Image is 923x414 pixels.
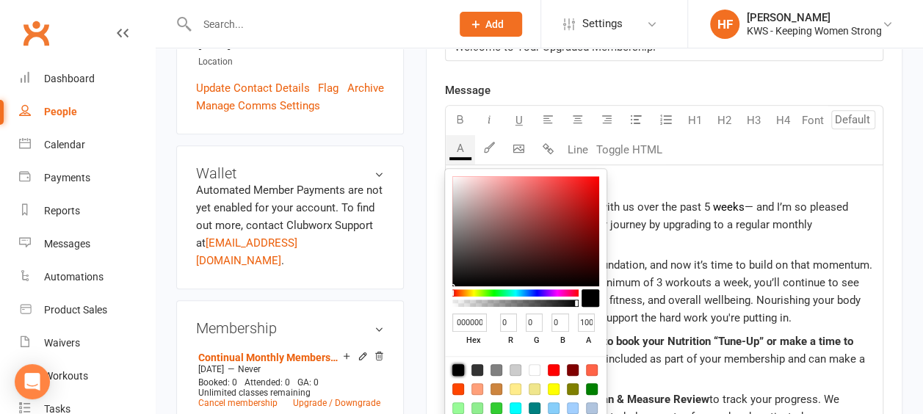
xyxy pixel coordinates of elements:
div: Calendar [44,139,85,150]
a: People [19,95,155,128]
button: Line [563,135,593,164]
label: hex [452,332,496,350]
div: #b0c4de [586,402,598,414]
a: Product Sales [19,294,155,327]
button: Add [460,12,522,37]
div: Reports [44,205,80,217]
button: Font [798,106,828,135]
a: Upgrade / Downgrade [293,398,380,408]
button: H1 [681,106,710,135]
div: #ffff00 [548,383,560,395]
div: Location [198,55,384,69]
div: #cd853f [491,383,502,395]
span: weeks [713,200,745,214]
span: Settings [582,7,623,40]
div: #ffffff [529,364,540,376]
div: #800000 [567,364,579,376]
div: HF [710,10,739,39]
div: #ff6347 [586,364,598,376]
div: #f0e68c [529,383,540,395]
a: Workouts [19,360,155,393]
div: #808080 [491,364,502,376]
div: #000000 [452,364,464,376]
span: Attended: 0 [245,377,290,388]
div: #32cd32 [491,402,502,414]
span: Booked: 0 [198,377,237,388]
label: Message [445,81,491,99]
div: Payments [44,172,90,184]
div: #ff4500 [452,383,464,395]
div: #98fb98 [452,402,464,414]
span: You’ve already laid a strong foundation, and now it’s time to build on that momentum. With consis... [455,258,875,324]
label: r [500,332,521,350]
button: H3 [739,106,769,135]
label: a [578,332,599,350]
a: Cancel membership [198,398,278,408]
a: [EMAIL_ADDRESS][DOMAIN_NAME] [196,236,297,267]
a: Continual Monthly Membership $89 [198,352,343,363]
div: Workouts [44,370,88,382]
button: Toggle HTML [593,135,666,164]
label: g [526,332,547,350]
div: #a2cffe [567,402,579,414]
div: #cccccc [510,364,521,376]
div: #00ffff [510,402,521,414]
button: H2 [710,106,739,135]
div: People [44,106,77,117]
label: b [551,332,573,350]
span: — and I’m so pleased you’ve chosen to continue your journey by upgrading to a regular monthly mem... [455,200,851,249]
h3: Wallet [196,165,384,181]
a: Automations [19,261,155,294]
a: Dashboard [19,62,155,95]
a: Update Contact Details [196,79,310,97]
div: Waivers [44,337,80,349]
span: Never [238,364,261,374]
div: KWS - Keeping Women Strong [747,24,882,37]
a: Waivers [19,327,155,360]
a: Manage Comms Settings [196,97,320,115]
a: Flag [318,79,339,97]
span: [DATE] [198,364,224,374]
span: If you haven’t already, be sure to book your Nutrition “Tune-Up” or make a time to review how it ... [455,335,856,366]
input: Default [831,110,875,129]
h3: Membership [196,320,384,336]
div: #87cefa [548,402,560,414]
div: [PERSON_NAME] [747,11,882,24]
div: #008080 [529,402,540,414]
div: #008000 [586,383,598,395]
div: Open Intercom Messenger [15,364,50,399]
a: Clubworx [18,15,54,51]
div: #808000 [567,383,579,395]
a: Calendar [19,128,155,161]
div: Product Sales [44,304,107,316]
span: — it’s included as part of your membership and can make a big difference to your results. [455,352,868,383]
div: #90ee90 [471,402,483,414]
span: U [515,114,523,127]
a: Reports [19,195,155,228]
div: #ffec8b [510,383,521,395]
a: Payments [19,161,155,195]
a: Archive [347,79,384,97]
div: #ffa07a [471,383,483,395]
button: H4 [769,106,798,135]
button: A [446,135,475,164]
div: Dashboard [44,73,95,84]
span: Unlimited classes remaining [198,388,311,398]
input: Search... [192,14,441,34]
a: Messages [19,228,155,261]
div: #ff0000 [548,364,560,376]
div: #333333 [471,364,483,376]
div: Automations [44,271,104,283]
span: GA: 0 [297,377,319,388]
button: U [504,106,534,135]
div: Messages [44,238,90,250]
no-payment-system: Automated Member Payments are not yet enabled for your account. To find out more, contact Clubwor... [196,184,383,267]
span: Add [485,18,504,30]
span: Welcome to Your Upgraded Membership! [455,40,656,54]
div: — [195,363,384,375]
